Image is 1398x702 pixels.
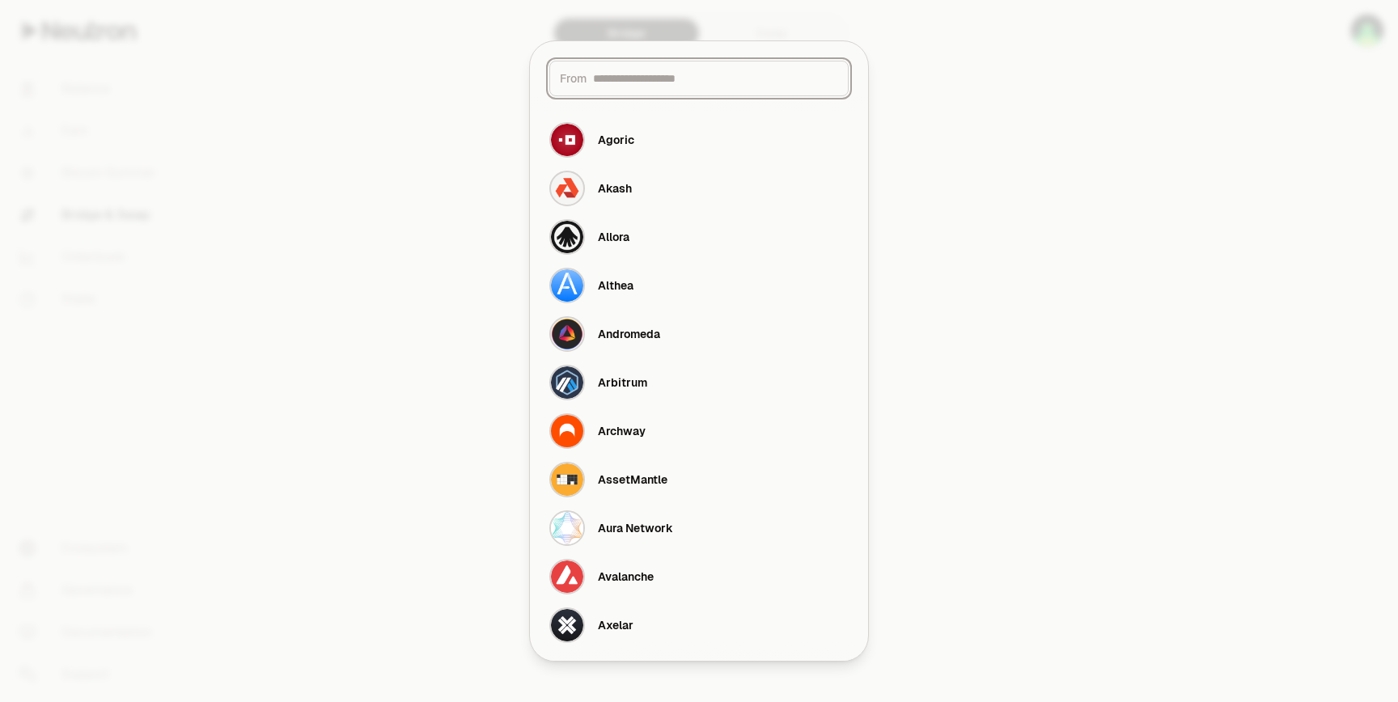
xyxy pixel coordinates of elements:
[540,552,858,601] button: Avalanche LogoAvalanche
[598,180,632,197] div: Akash
[540,213,858,261] button: Allora LogoAllora
[551,124,583,156] img: Agoric Logo
[540,455,858,504] button: AssetMantle LogoAssetMantle
[598,423,646,439] div: Archway
[551,560,583,593] img: Avalanche Logo
[598,472,667,488] div: AssetMantle
[598,569,654,585] div: Avalanche
[540,504,858,552] button: Aura Network LogoAura Network
[598,229,629,245] div: Allora
[551,172,583,205] img: Akash Logo
[540,116,858,164] button: Agoric LogoAgoric
[598,326,660,342] div: Andromeda
[540,601,858,649] button: Axelar LogoAxelar
[598,374,647,391] div: Arbitrum
[551,512,583,544] img: Aura Network Logo
[551,221,583,253] img: Allora Logo
[560,70,587,87] span: From
[551,318,583,350] img: Andromeda Logo
[598,277,633,294] div: Althea
[551,609,583,641] img: Axelar Logo
[540,358,858,407] button: Arbitrum LogoArbitrum
[598,617,633,633] div: Axelar
[540,407,858,455] button: Archway LogoArchway
[598,520,673,536] div: Aura Network
[540,164,858,213] button: Akash LogoAkash
[551,658,583,690] img: Babylon Genesis Logo
[540,261,858,310] button: Althea LogoAlthea
[551,269,583,302] img: Althea Logo
[598,132,634,148] div: Agoric
[551,366,583,399] img: Arbitrum Logo
[551,463,583,496] img: AssetMantle Logo
[540,310,858,358] button: Andromeda LogoAndromeda
[551,415,583,447] img: Archway Logo
[540,649,858,698] button: Babylon Genesis Logo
